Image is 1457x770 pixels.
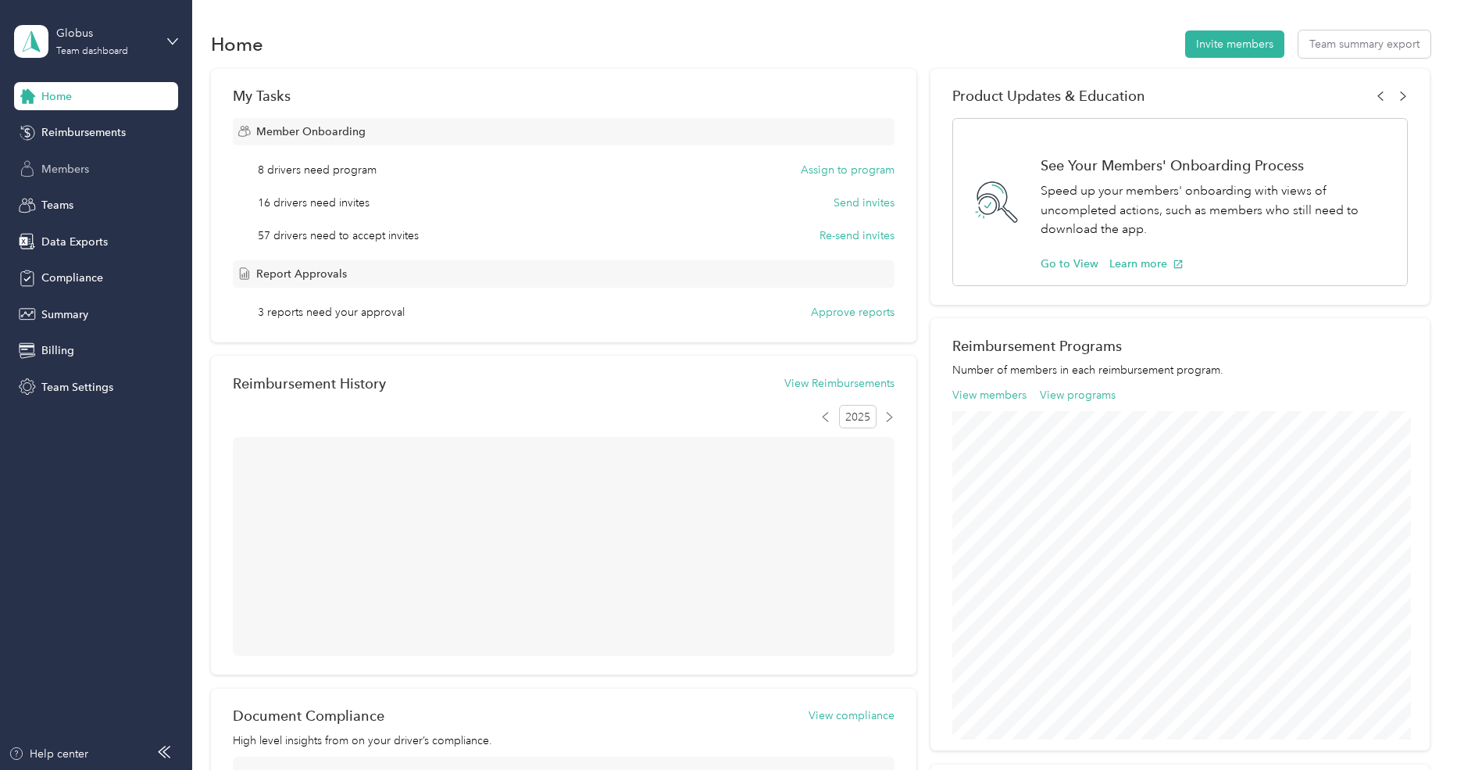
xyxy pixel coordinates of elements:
span: 3 reports need your approval [258,304,405,321]
div: Globus [56,25,154,41]
span: Reimbursements [41,124,126,141]
h2: Reimbursement Programs [952,338,1409,354]
h1: See Your Members' Onboarding Process [1041,157,1391,174]
button: Approve reports [811,304,895,321]
p: High level insights from on your driver’s compliance. [233,732,895,749]
button: View members [952,387,1027,403]
h2: Reimbursement History [233,375,386,392]
button: Go to View [1041,256,1098,272]
p: Speed up your members' onboarding with views of uncompleted actions, such as members who still ne... [1041,181,1391,239]
span: Member Onboarding [256,124,366,140]
span: Members [41,161,89,177]
span: Compliance [41,270,103,286]
button: Re-send invites [820,227,895,244]
span: Data Exports [41,234,108,250]
button: Assign to program [801,162,895,178]
span: 16 drivers need invites [258,195,370,211]
span: Summary [41,306,88,323]
button: Invite members [1185,30,1284,58]
h2: Document Compliance [233,707,384,724]
button: Send invites [834,195,895,211]
span: Home [41,88,72,105]
button: Learn more [1109,256,1184,272]
span: 57 drivers need to accept invites [258,227,419,244]
button: Help center [9,746,88,762]
span: Billing [41,342,74,359]
span: 8 drivers need program [258,162,377,178]
button: View Reimbursements [784,375,895,392]
p: Number of members in each reimbursement program. [952,362,1409,378]
button: Team summary export [1298,30,1430,58]
div: My Tasks [233,88,895,104]
span: Team Settings [41,379,113,396]
button: View programs [1040,387,1116,403]
span: Product Updates & Education [952,88,1145,104]
span: 2025 [839,405,877,428]
h1: Home [211,36,263,52]
iframe: Everlance-gr Chat Button Frame [1370,682,1457,770]
button: View compliance [809,707,895,724]
span: Report Approvals [256,266,347,282]
span: Teams [41,197,73,213]
div: Team dashboard [56,47,128,56]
